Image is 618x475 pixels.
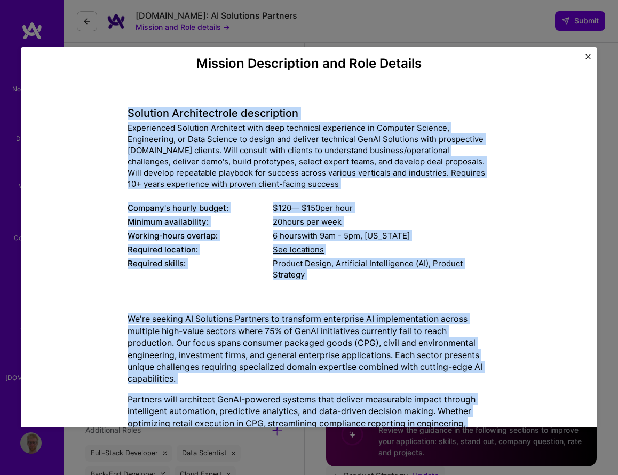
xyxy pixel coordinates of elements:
div: Experienced Solution Architect with deep technical experience in Computer Science, Engineering, o... [128,122,490,189]
span: 9am - 5pm , [318,231,365,241]
div: Minimum availability: [128,216,273,227]
p: Partners will architect GenAI-powered systems that deliver measurable impact through intelligent ... [128,393,490,465]
div: Required location: [128,244,273,255]
div: Product Design, Artificial Intelligence (AI), Product Strategy [273,258,490,280]
div: Required skills: [128,258,273,280]
h4: Mission Description and Role Details [128,56,490,72]
span: See locations [273,244,324,255]
div: Company's hourly budget: [128,202,273,213]
div: Working-hours overlap: [128,230,273,241]
h4: Solution Architect role description [128,107,490,120]
p: We're seeking AI Solutions Partners to transform enterprise AI implementation across multiple hig... [128,313,490,384]
div: 20 hours per week [273,216,490,227]
button: Close [585,54,591,65]
div: $ 120 — $ 150 per hour [273,202,490,213]
div: 6 hours with [US_STATE] [273,230,490,241]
